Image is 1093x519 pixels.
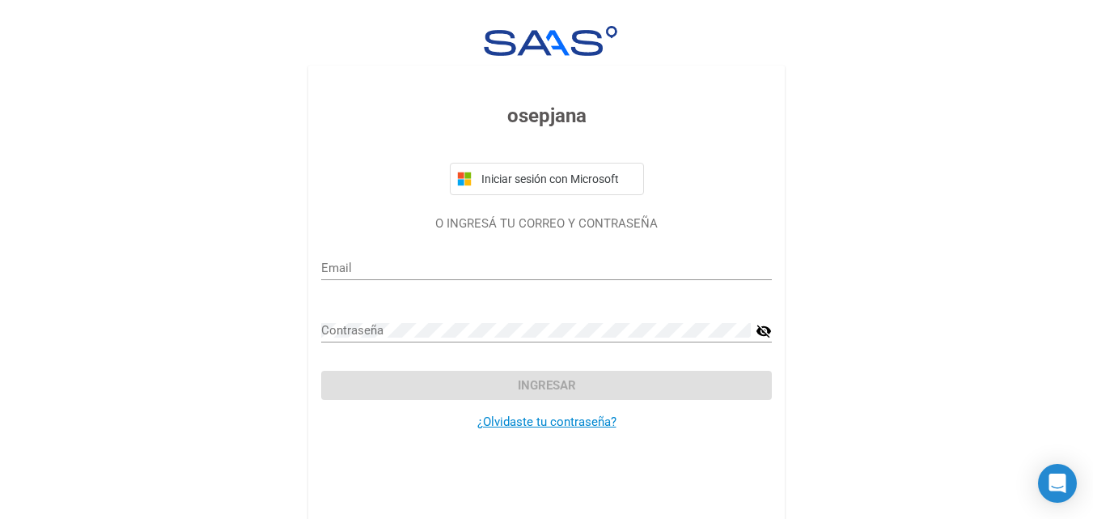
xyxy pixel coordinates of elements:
[321,371,772,400] button: Ingresar
[477,415,616,429] a: ¿Olvidaste tu contraseña?
[1038,464,1077,503] div: Open Intercom Messenger
[321,101,772,130] h3: osepjana
[756,321,772,341] mat-icon: visibility_off
[478,172,637,185] span: Iniciar sesión con Microsoft
[450,163,644,195] button: Iniciar sesión con Microsoft
[518,378,576,393] span: Ingresar
[321,215,772,233] p: O INGRESÁ TU CORREO Y CONTRASEÑA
